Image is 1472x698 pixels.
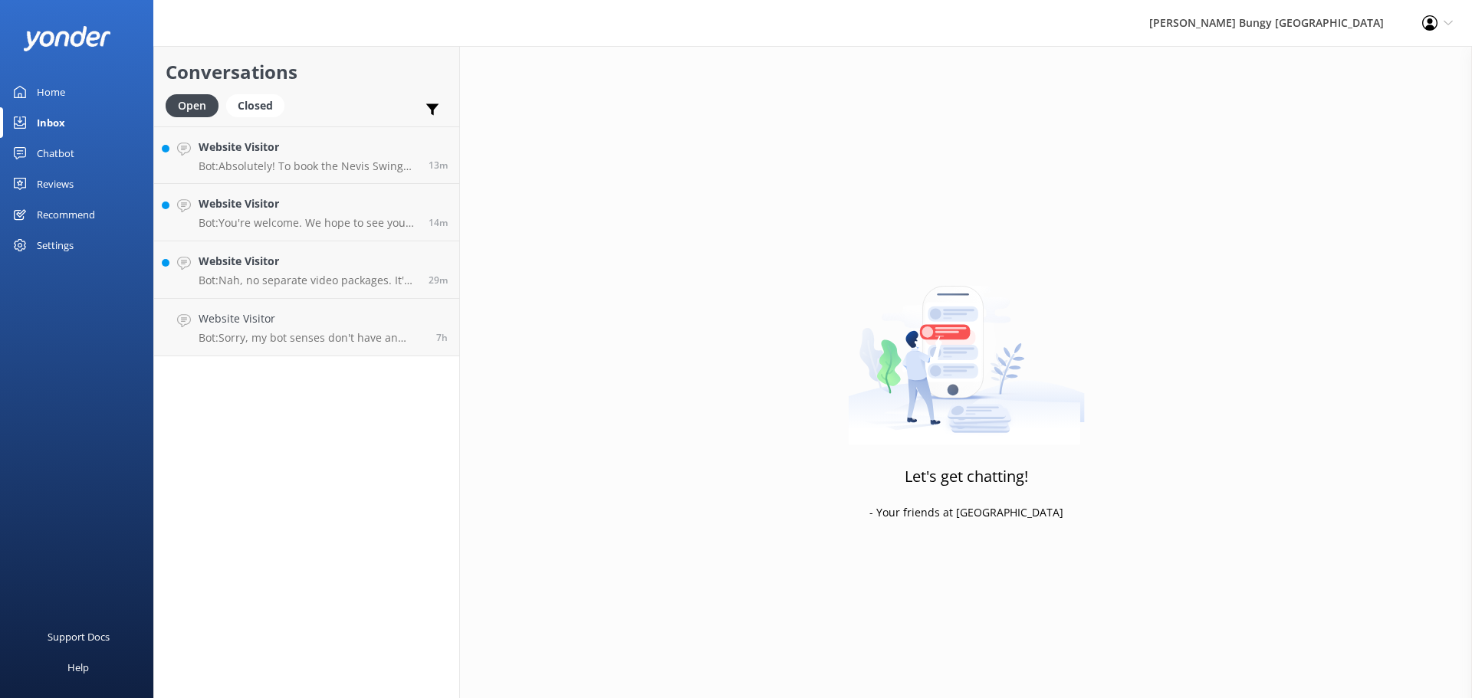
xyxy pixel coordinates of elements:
h4: Website Visitor [199,139,417,156]
h3: Let's get chatting! [905,464,1028,489]
div: Inbox [37,107,65,138]
img: yonder-white-logo.png [23,26,111,51]
a: Website VisitorBot:Nah, no separate video packages. It's all bundled up with the activity, so you... [154,241,459,299]
div: Chatbot [37,138,74,169]
a: Website VisitorBot:Absolutely! To book the Nevis Swing and Kawarau Bungy combo, jump on our websi... [154,126,459,184]
h4: Website Visitor [199,310,425,327]
div: Closed [226,94,284,117]
div: Support Docs [48,621,110,652]
div: Open [166,94,219,117]
span: Oct 16 2025 11:34am (UTC +13:00) Pacific/Auckland [429,216,448,229]
h4: Website Visitor [199,253,417,270]
a: Website VisitorBot:You're welcome. We hope to see you at one of our [PERSON_NAME] locations soon!14m [154,184,459,241]
h4: Website Visitor [199,195,417,212]
div: Reviews [37,169,74,199]
span: Oct 16 2025 04:20am (UTC +13:00) Pacific/Auckland [436,331,448,344]
span: Oct 16 2025 11:36am (UTC +13:00) Pacific/Auckland [429,159,448,172]
div: Home [37,77,65,107]
p: Bot: Nah, no separate video packages. It's all bundled up with the activity, so you get the full ... [199,274,417,287]
a: Closed [226,97,292,113]
p: - Your friends at [GEOGRAPHIC_DATA] [869,504,1063,521]
p: Bot: You're welcome. We hope to see you at one of our [PERSON_NAME] locations soon! [199,216,417,230]
p: Bot: Sorry, my bot senses don't have an answer for that, please try and rephrase your question, I... [199,331,425,345]
span: Oct 16 2025 11:19am (UTC +13:00) Pacific/Auckland [429,274,448,287]
div: Recommend [37,199,95,230]
a: Open [166,97,226,113]
p: Bot: Absolutely! To book the Nevis Swing and Kawarau Bungy combo, jump on our website, give us a ... [199,159,417,173]
div: Help [67,652,89,683]
h2: Conversations [166,57,448,87]
div: Settings [37,230,74,261]
img: artwork of a man stealing a conversation from at giant smartphone [848,254,1085,445]
a: Website VisitorBot:Sorry, my bot senses don't have an answer for that, please try and rephrase yo... [154,299,459,356]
